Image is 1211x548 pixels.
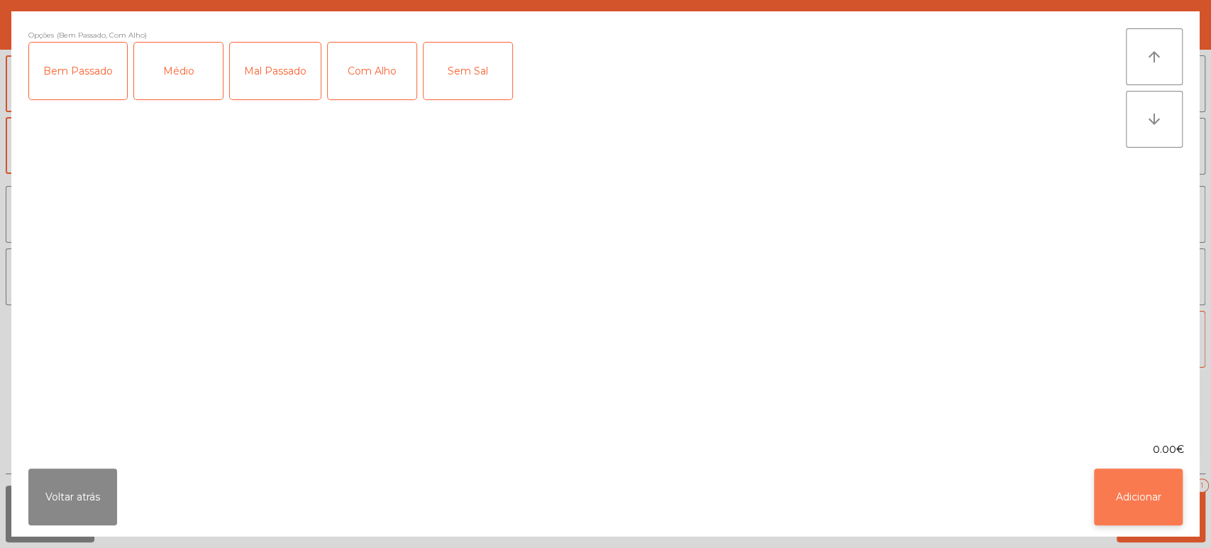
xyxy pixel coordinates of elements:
[11,442,1200,457] div: 0.00€
[57,28,147,42] span: (Bem Passado, Com Alho)
[1126,91,1183,148] button: arrow_downward
[1146,111,1163,128] i: arrow_downward
[28,28,54,42] span: Opções
[29,43,127,99] div: Bem Passado
[424,43,512,99] div: Sem Sal
[328,43,416,99] div: Com Alho
[1146,48,1163,65] i: arrow_upward
[134,43,223,99] div: Médio
[1126,28,1183,85] button: arrow_upward
[230,43,321,99] div: Mal Passado
[1094,468,1183,525] button: Adicionar
[28,468,117,525] button: Voltar atrás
